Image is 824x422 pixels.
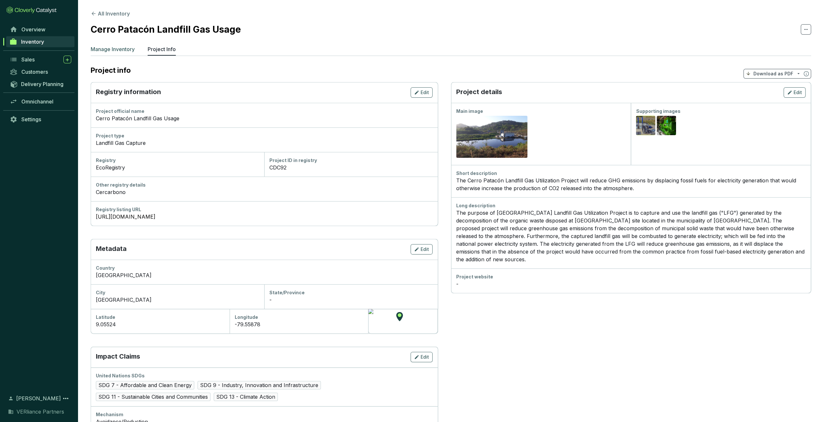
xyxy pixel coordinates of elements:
[16,395,61,402] span: [PERSON_NAME]
[214,393,278,401] span: SDG 13 - Climate Action
[456,280,806,288] div: -
[21,98,53,105] span: Omnichannel
[6,66,74,77] a: Customers
[96,411,433,418] div: Mechanism
[96,87,161,98] p: Registry information
[6,79,74,89] a: Delivery Planning
[21,116,41,123] span: Settings
[636,108,806,114] div: Supporting images
[235,320,363,328] div: -79.55878
[91,66,137,74] h2: Project info
[96,289,259,296] div: City
[411,352,433,362] button: Edit
[411,244,433,254] button: Edit
[456,209,806,263] p: The purpose of [GEOGRAPHIC_DATA] Landfill Gas Utilization Project is to capture and use the landf...
[17,408,64,416] span: VERliance Partners
[96,114,433,122] div: Cerro Patacón Landfill Gas Usage
[96,320,224,328] div: 9.05524
[96,182,433,188] div: Other registry details
[96,296,259,304] div: [GEOGRAPHIC_DATA]
[456,87,502,98] p: Project details
[753,70,793,77] p: Download as PDF
[96,244,127,254] p: Metadata
[269,296,433,304] div: -
[21,69,48,75] span: Customers
[456,108,626,114] div: Main image
[96,139,433,147] div: Landfill Gas Capture
[794,89,802,96] span: Edit
[456,170,806,177] div: Short description
[96,314,224,320] div: Latitude
[421,246,429,253] span: Edit
[96,108,433,114] div: Project official name
[6,36,74,47] a: Inventory
[96,352,140,362] p: Impact Claims
[269,289,433,296] div: State/Province
[421,89,429,96] span: Edit
[6,96,74,107] a: Omnichannel
[21,81,63,87] span: Delivery Planning
[21,56,35,63] span: Sales
[456,274,806,280] div: Project website
[21,38,44,45] span: Inventory
[91,23,241,36] h2: Cerro Patacón Landfill Gas Usage
[269,157,433,164] div: Project ID in registry
[96,206,433,213] div: Registry listing URL
[91,10,130,17] button: All Inventory
[269,164,433,171] div: CDC92
[96,213,433,221] a: [URL][DOMAIN_NAME]
[411,87,433,98] button: Edit
[96,265,433,271] div: Country
[21,26,45,33] span: Overview
[96,393,210,401] span: SDG 11 - Sustainable Cities and Communities
[96,381,194,389] span: SDG 7 - Affordable and Clean Energy
[148,45,176,53] p: Project Info
[784,87,806,98] button: Edit
[96,373,433,379] div: United Nations SDGs
[456,202,806,209] div: Long description
[96,188,433,196] div: Cercarbono
[96,157,259,164] div: Registry
[91,45,135,53] p: Manage Inventory
[96,133,433,139] div: Project type
[96,164,259,171] div: EcoRegistry
[421,354,429,360] span: Edit
[6,114,74,125] a: Settings
[6,24,74,35] a: Overview
[198,381,321,389] span: SDG 9 - Industry, Innovation and Infrastructure
[96,271,433,279] div: [GEOGRAPHIC_DATA]
[456,177,806,192] div: The Cerro Patacón Landfill Gas Utilization Project will reduce GHG emissions by displacing fossil...
[6,54,74,65] a: Sales
[235,314,363,320] div: Longitude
